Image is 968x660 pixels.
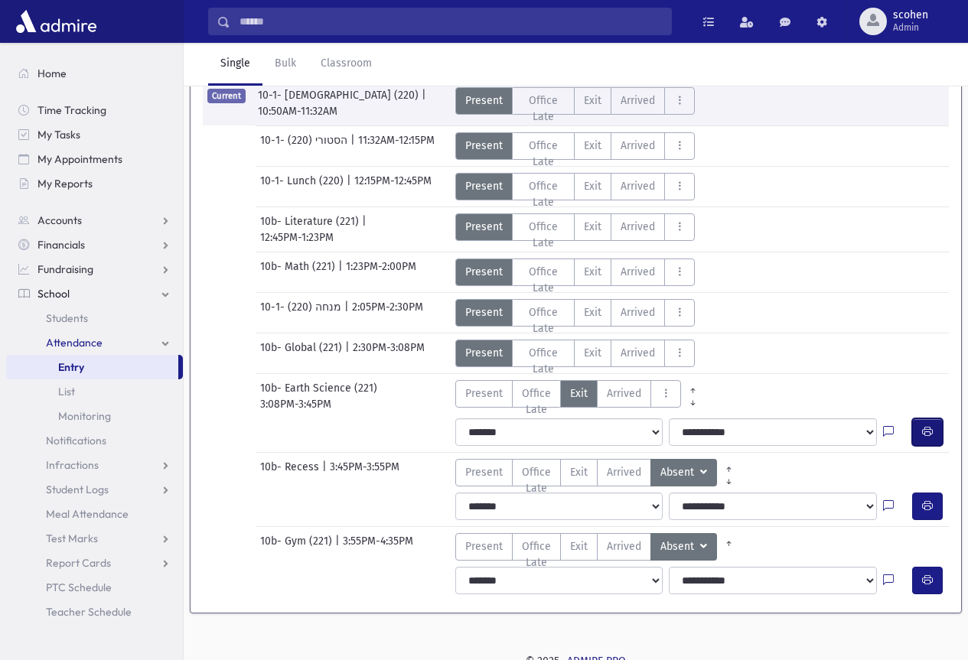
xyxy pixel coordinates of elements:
span: | [350,132,358,160]
div: AttTypes [455,213,696,241]
span: Present [465,304,503,320]
a: Notifications [6,428,183,453]
span: Arrived [621,219,655,235]
span: Arrived [621,304,655,320]
span: 1:23PM-2:00PM [346,258,416,286]
span: Office Late [522,93,565,125]
span: Present [465,138,503,154]
span: Exit [584,219,601,235]
span: Exit [570,464,588,480]
span: Exit [584,138,601,154]
span: Arrived [607,385,641,402]
span: | [345,340,353,367]
a: List [6,379,183,404]
span: 2:30PM-3:08PM [353,340,425,367]
span: 10b- Recess [260,459,322,486]
span: Office Late [522,538,551,571]
span: 10b- Math (221) [260,258,338,286]
span: | [344,299,352,327]
span: My Appointments [37,152,122,166]
a: My Tasks [6,122,183,147]
span: | [347,173,354,200]
div: AttTypes [455,173,696,200]
span: Notifications [46,434,106,447]
a: PTC Schedule [6,575,183,600]
span: Office Late [522,464,551,496]
span: 2:05PM-2:30PM [352,299,423,327]
span: Exit [570,385,588,402]
a: Classroom [308,43,384,86]
span: 12:15PM-12:45PM [354,173,432,200]
span: Financials [37,238,85,252]
span: Absent [660,464,697,481]
span: Current [207,89,246,103]
span: Students [46,311,88,325]
div: AttTypes [455,533,741,561]
a: Test Marks [6,526,183,551]
a: Financials [6,232,183,257]
span: Office Late [522,264,565,296]
a: Time Tracking [6,98,183,122]
div: AttTypes [455,258,696,286]
span: 3:08PM-3:45PM [260,396,331,412]
span: Arrived [621,264,655,280]
div: AttTypes [455,132,696,160]
span: Arrived [607,464,641,480]
div: AttTypes [455,380,705,408]
span: Office Late [522,138,565,170]
span: Present [465,219,503,235]
a: Entry [6,355,178,379]
span: Exit [570,538,588,554]
span: Exit [584,345,601,361]
span: 10:50AM-11:32AM [258,103,337,119]
span: Monitoring [58,409,111,423]
span: Attendance [46,336,103,350]
a: Report Cards [6,551,183,575]
a: Infractions [6,453,183,477]
input: Search [230,8,671,35]
span: Office Late [522,385,551,418]
a: My Reports [6,171,183,196]
span: Home [37,67,67,80]
span: Test Marks [46,532,98,545]
span: 10b- Literature (221) [260,213,362,229]
span: Report Cards [46,556,111,570]
div: AttTypes [455,459,741,486]
span: Infractions [46,458,99,472]
span: Absent [660,538,697,555]
button: Absent [650,533,717,561]
span: Accounts [37,213,82,227]
a: Students [6,306,183,330]
span: My Reports [37,177,93,190]
a: Accounts [6,208,183,232]
span: Present [465,345,503,361]
span: Exit [584,264,601,280]
span: Entry [58,360,84,374]
span: 12:45PM-1:23PM [260,229,334,245]
span: List [58,385,75,398]
span: 10-1- [DEMOGRAPHIC_DATA] (220) [258,87,422,103]
span: Exit [584,178,601,194]
span: Office Late [522,345,565,377]
img: AdmirePro [12,6,100,37]
span: | [322,459,330,486]
span: 10-1- Lunch (220) [260,173,347,200]
span: Arrived [621,178,655,194]
span: 10b- Gym (221) [260,533,335,561]
a: Bulk [262,43,308,86]
span: Present [465,385,503,402]
span: Present [465,178,503,194]
a: Home [6,61,183,86]
a: Meal Attendance [6,502,183,526]
span: | [422,87,429,103]
span: 11:32AM-12:15PM [358,132,435,160]
a: Monitoring [6,404,183,428]
a: Teacher Schedule [6,600,183,624]
a: School [6,281,183,306]
span: scohen [893,9,928,21]
span: Time Tracking [37,103,106,117]
span: Teacher Schedule [46,605,132,619]
span: 10-1- מנחה (220) [260,299,344,327]
span: Meal Attendance [46,507,129,521]
button: Absent [650,459,717,486]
